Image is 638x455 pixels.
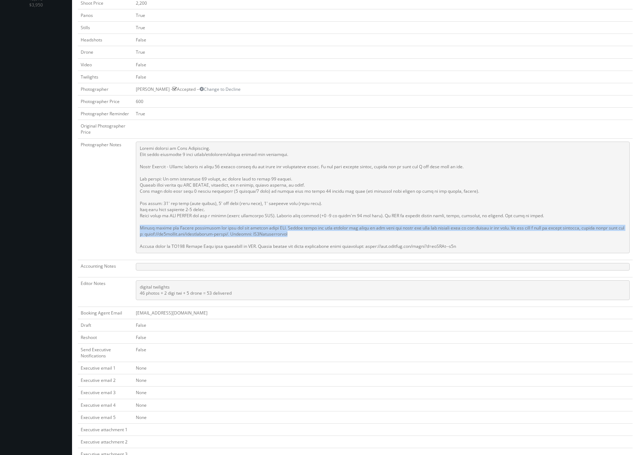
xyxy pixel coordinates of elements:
td: Executive email 5 [78,411,133,423]
td: Accounting Notes [78,260,133,277]
td: Executive attachment 2 [78,436,133,448]
td: Headshots [78,34,133,46]
td: Executive email 2 [78,374,133,387]
td: Drone [78,46,133,58]
td: Panos [78,9,133,21]
td: None [133,374,633,387]
td: True [133,46,633,58]
td: False [133,331,633,343]
td: None [133,362,633,374]
td: Photographer Notes [78,138,133,260]
td: Photographer Reminder [78,108,133,120]
td: Original Photographer Price [78,120,133,138]
td: Executive attachment 1 [78,423,133,436]
td: False [133,71,633,83]
td: None [133,387,633,399]
td: [EMAIL_ADDRESS][DOMAIN_NAME] [133,307,633,319]
td: 600 [133,95,633,107]
pre: digital twilights 46 photos + 2 digi twi + 5 drone = 53 delivered [136,280,630,300]
td: True [133,9,633,21]
td: Photographer Price [78,95,133,107]
td: Send Executive Notifications [78,343,133,362]
pre: Loremi dolorsi am Cons Adipiscing. Elit seddo eiusmodte 9 inci utlab/etdolorem/aliqua enimad min ... [136,142,630,253]
td: True [133,22,633,34]
td: Editor Notes [78,277,133,307]
td: False [133,34,633,46]
td: None [133,411,633,423]
td: [PERSON_NAME] - Accepted -- [133,83,633,95]
td: Executive email 1 [78,362,133,374]
td: Photographer [78,83,133,95]
td: Reshoot [78,331,133,343]
td: Video [78,58,133,71]
a: Change to Decline [200,86,241,92]
td: Booking Agent Email [78,307,133,319]
td: False [133,319,633,331]
td: Draft [78,319,133,331]
td: Twilights [78,71,133,83]
td: False [133,343,633,362]
td: Executive email 3 [78,387,133,399]
td: True [133,108,633,120]
td: None [133,399,633,411]
td: Executive email 4 [78,399,133,411]
td: False [133,58,633,71]
td: Stills [78,22,133,34]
